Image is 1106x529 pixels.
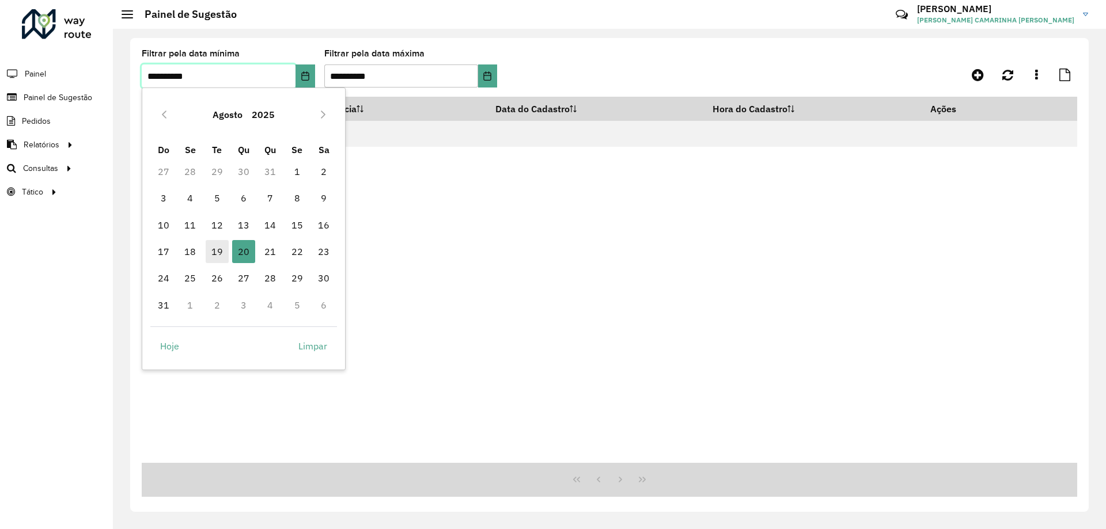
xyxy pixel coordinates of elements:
[310,238,337,265] td: 23
[160,339,179,353] span: Hoje
[206,187,229,210] span: 5
[232,267,255,290] span: 27
[917,3,1074,14] h3: [PERSON_NAME]
[155,105,173,124] button: Previous Month
[150,292,177,318] td: 31
[296,64,315,87] button: Choose Date
[133,8,237,21] h2: Painel de Sugestão
[238,144,249,155] span: Qu
[150,158,177,185] td: 27
[177,185,203,211] td: 4
[284,238,310,265] td: 22
[179,187,202,210] span: 4
[25,68,46,80] span: Painel
[278,97,488,121] th: Data de Vigência
[142,87,346,370] div: Choose Date
[259,240,282,263] span: 21
[177,292,203,318] td: 1
[150,238,177,265] td: 17
[142,121,1077,147] td: Nenhum registro encontrado
[230,185,257,211] td: 6
[185,144,196,155] span: Se
[203,265,230,291] td: 26
[247,101,279,128] button: Choose Year
[314,105,332,124] button: Next Month
[152,240,175,263] span: 17
[24,139,59,151] span: Relatórios
[324,47,425,60] label: Filtrar pela data máxima
[230,238,257,265] td: 20
[922,97,991,121] th: Ações
[23,162,58,174] span: Consultas
[264,144,276,155] span: Qu
[259,267,282,290] span: 28
[230,292,257,318] td: 3
[289,334,337,357] button: Limpar
[152,294,175,317] span: 31
[232,240,255,263] span: 20
[257,238,283,265] td: 21
[257,292,283,318] td: 4
[203,212,230,238] td: 12
[704,97,923,121] th: Hora do Cadastro
[208,101,247,128] button: Choose Month
[206,267,229,290] span: 26
[298,339,327,353] span: Limpar
[232,214,255,237] span: 13
[212,144,222,155] span: Te
[232,187,255,210] span: 6
[310,212,337,238] td: 16
[230,212,257,238] td: 13
[22,115,51,127] span: Pedidos
[478,64,497,87] button: Choose Date
[488,97,704,121] th: Data do Cadastro
[177,212,203,238] td: 11
[203,292,230,318] td: 2
[179,267,202,290] span: 25
[206,214,229,237] span: 12
[203,158,230,185] td: 29
[142,47,240,60] label: Filtrar pela data mínima
[203,185,230,211] td: 5
[257,185,283,211] td: 7
[150,212,177,238] td: 10
[150,185,177,211] td: 3
[230,158,257,185] td: 30
[257,212,283,238] td: 14
[284,292,310,318] td: 5
[312,187,335,210] span: 9
[286,187,309,210] span: 8
[179,214,202,237] span: 11
[284,185,310,211] td: 8
[312,160,335,183] span: 2
[312,240,335,263] span: 23
[286,214,309,237] span: 15
[259,214,282,237] span: 14
[312,214,335,237] span: 16
[319,144,329,155] span: Sa
[312,267,335,290] span: 30
[22,186,43,198] span: Tático
[284,212,310,238] td: 15
[259,187,282,210] span: 7
[177,238,203,265] td: 18
[917,15,1074,25] span: [PERSON_NAME] CAMARINHA [PERSON_NAME]
[152,187,175,210] span: 3
[286,160,309,183] span: 1
[310,292,337,318] td: 6
[158,144,169,155] span: Do
[206,240,229,263] span: 19
[286,240,309,263] span: 22
[310,265,337,291] td: 30
[291,144,302,155] span: Se
[152,267,175,290] span: 24
[150,265,177,291] td: 24
[177,158,203,185] td: 28
[284,265,310,291] td: 29
[179,240,202,263] span: 18
[177,265,203,291] td: 25
[889,2,914,27] a: Contato Rápido
[257,158,283,185] td: 31
[150,334,189,357] button: Hoje
[152,214,175,237] span: 10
